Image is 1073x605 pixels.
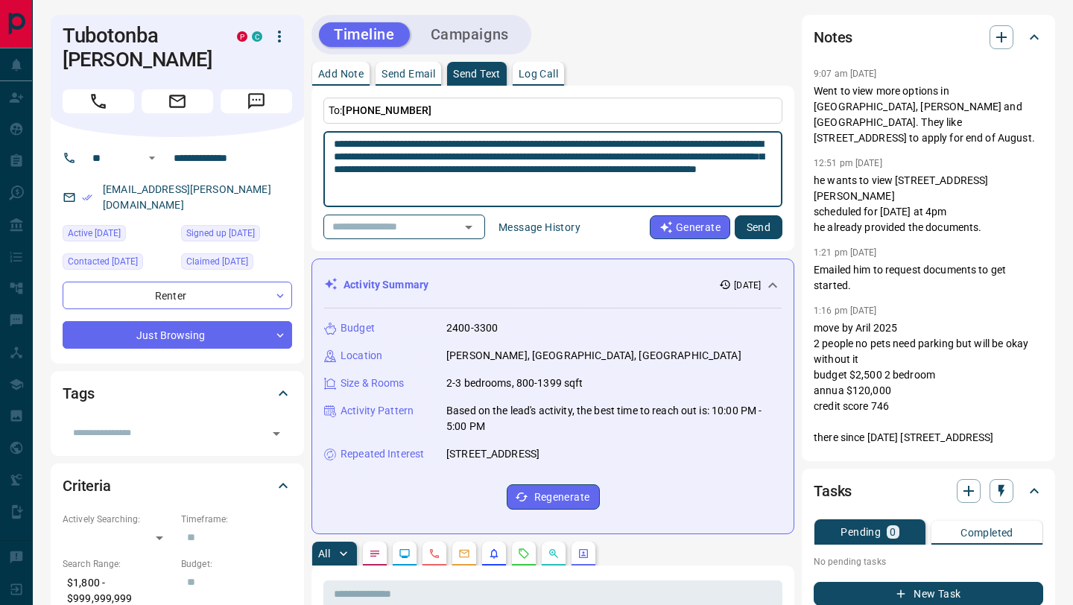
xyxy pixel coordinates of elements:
span: [PHONE_NUMBER] [342,104,431,116]
span: Call [63,89,134,113]
h2: Tasks [814,479,852,503]
button: Campaigns [416,22,524,47]
p: Location [341,348,382,364]
span: Contacted [DATE] [68,254,138,269]
div: Sun May 01 2022 [181,225,292,246]
p: Activity Pattern [341,403,414,419]
div: Wed Aug 13 2025 [63,253,174,274]
p: 9:07 am [DATE] [814,69,877,79]
p: 12:51 pm [DATE] [814,158,882,168]
p: Size & Rooms [341,376,405,391]
p: move by Aril 2025 2 people no pets need parking but will be okay without it budget $2,500 2 bedro... [814,320,1043,446]
svg: Notes [369,548,381,560]
button: Message History [490,215,589,239]
h1: Tubotonba [PERSON_NAME] [63,24,215,72]
p: Emailed him to request documents to get started. [814,262,1043,294]
button: Timeline [319,22,410,47]
p: No pending tasks [814,551,1043,573]
p: 1:16 pm [DATE] [814,305,877,316]
p: Actively Searching: [63,513,174,526]
span: Email [142,89,213,113]
svg: Emails [458,548,470,560]
p: Completed [960,528,1013,538]
p: Budget [341,320,375,336]
button: Generate [650,215,730,239]
p: he wants to view [STREET_ADDRESS][PERSON_NAME] scheduled for [DATE] at 4pm he already provided th... [814,173,1043,235]
p: [DATE] [734,279,761,292]
div: condos.ca [252,31,262,42]
svg: Lead Browsing Activity [399,548,411,560]
p: Pending [841,527,881,537]
div: Tags [63,376,292,411]
h2: Tags [63,381,94,405]
button: Regenerate [507,484,600,510]
svg: Email Verified [82,192,92,203]
p: Activity Summary [344,277,428,293]
p: Send Text [453,69,501,79]
button: Open [458,217,479,238]
p: Budget: [181,557,292,571]
span: Message [221,89,292,113]
div: Mon Sep 18 2023 [181,253,292,274]
p: [PERSON_NAME], [GEOGRAPHIC_DATA], [GEOGRAPHIC_DATA] [446,348,741,364]
div: Mon Aug 11 2025 [63,225,174,246]
p: Add Note [318,69,364,79]
p: 0 [890,527,896,537]
span: Signed up [DATE] [186,226,255,241]
h2: Notes [814,25,852,49]
button: Open [143,149,161,167]
p: 2400-3300 [446,320,498,336]
p: Went to view more options in [GEOGRAPHIC_DATA], [PERSON_NAME] and [GEOGRAPHIC_DATA]. They like [S... [814,83,1043,146]
span: Active [DATE] [68,226,121,241]
div: Activity Summary[DATE] [324,271,782,299]
span: Claimed [DATE] [186,254,248,269]
div: Tasks [814,473,1043,509]
svg: Calls [428,548,440,560]
p: Send Email [382,69,435,79]
p: Log Call [519,69,558,79]
p: Search Range: [63,557,174,571]
svg: Listing Alerts [488,548,500,560]
div: Just Browsing [63,321,292,349]
div: Renter [63,282,292,309]
p: Repeated Interest [341,446,424,462]
button: Send [735,215,782,239]
svg: Requests [518,548,530,560]
p: All [318,548,330,559]
svg: Agent Actions [577,548,589,560]
p: To: [323,98,782,124]
a: [EMAIL_ADDRESS][PERSON_NAME][DOMAIN_NAME] [103,183,271,211]
h2: Criteria [63,474,111,498]
p: [STREET_ADDRESS] [446,446,539,462]
svg: Opportunities [548,548,560,560]
div: Notes [814,19,1043,55]
div: Criteria [63,468,292,504]
p: Based on the lead's activity, the best time to reach out is: 10:00 PM - 5:00 PM [446,403,782,434]
div: property.ca [237,31,247,42]
p: 1:21 pm [DATE] [814,247,877,258]
p: Timeframe: [181,513,292,526]
button: Open [266,423,287,444]
p: 2-3 bedrooms, 800-1399 sqft [446,376,583,391]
